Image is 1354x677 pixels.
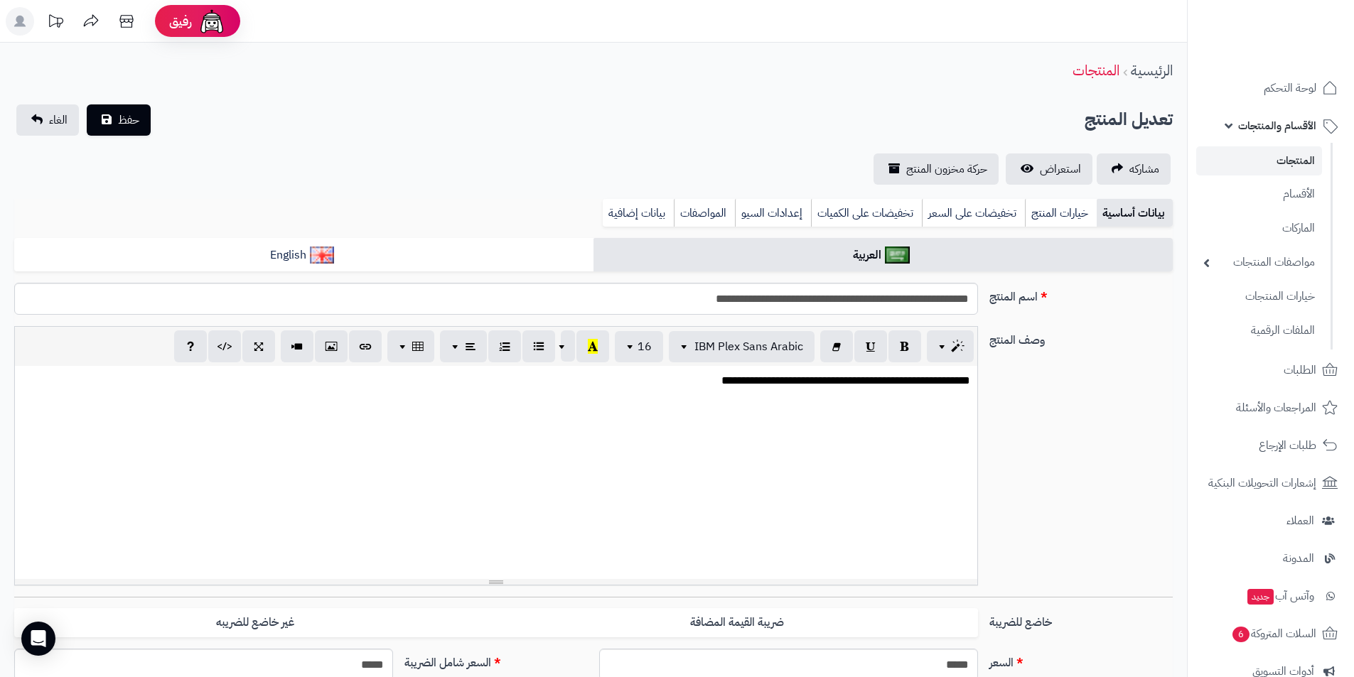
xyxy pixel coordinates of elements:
[21,622,55,656] div: Open Intercom Messenger
[1247,589,1274,605] span: جديد
[984,608,1178,631] label: خاضع للضريبة
[496,608,978,637] label: ضريبة القيمة المضافة
[811,199,922,227] a: تخفيضات على الكميات
[1284,360,1316,380] span: الطلبات
[638,338,652,355] span: 16
[603,199,674,227] a: بيانات إضافية
[1196,617,1345,651] a: السلات المتروكة6
[1073,60,1119,81] a: المنتجات
[906,161,987,178] span: حركة مخزون المنتج
[14,238,593,273] a: English
[1097,153,1171,185] a: مشاركه
[674,199,735,227] a: المواصفات
[14,608,496,637] label: غير خاضع للضريبه
[1236,398,1316,418] span: المراجعات والأسئلة
[1196,213,1322,244] a: الماركات
[1196,315,1322,346] a: الملفات الرقمية
[669,331,815,362] button: IBM Plex Sans Arabic
[1196,466,1345,500] a: إشعارات التحويلات البنكية
[87,104,151,136] button: حفظ
[1129,161,1159,178] span: مشاركه
[198,7,226,36] img: ai-face.png
[1196,579,1345,613] a: وآتس آبجديد
[1208,473,1316,493] span: إشعارات التحويلات البنكية
[984,283,1178,305] label: اسم المنتج
[1040,161,1081,178] span: استعراض
[984,649,1178,671] label: السعر
[1131,60,1173,81] a: الرئيسية
[885,247,910,264] img: العربية
[118,112,139,129] span: حفظ
[1232,627,1250,642] span: 6
[1196,391,1345,425] a: المراجعات والأسئلة
[922,199,1025,227] a: تخفيضات على السعر
[1196,247,1322,278] a: مواصفات المنتجات
[1264,78,1316,98] span: لوحة التحكم
[310,247,335,264] img: English
[1196,428,1345,462] a: طلبات الإرجاع
[1085,105,1173,134] h2: تعديل المنتج
[399,649,593,671] label: السعر شامل الضريبة
[16,104,79,136] a: الغاء
[1006,153,1092,185] a: استعراض
[1246,586,1314,606] span: وآتس آب
[1259,435,1316,455] span: طلبات الإرجاع
[1196,179,1322,210] a: الأقسام
[1025,199,1097,227] a: خيارات المنتج
[38,7,73,39] a: تحديثات المنصة
[984,326,1178,349] label: وصف المنتج
[735,199,811,227] a: إعدادات السيو
[1196,281,1322,312] a: خيارات المنتجات
[49,112,68,129] span: الغاء
[1238,116,1316,136] span: الأقسام والمنتجات
[694,338,803,355] span: IBM Plex Sans Arabic
[1196,71,1345,105] a: لوحة التحكم
[1283,548,1314,568] span: المدونة
[1286,511,1314,531] span: العملاء
[615,331,663,362] button: 16
[1097,199,1173,227] a: بيانات أساسية
[1231,624,1316,644] span: السلات المتروكة
[1196,146,1322,175] a: المنتجات
[874,153,999,185] a: حركة مخزون المنتج
[1196,541,1345,575] a: المدونة
[1196,353,1345,387] a: الطلبات
[1196,504,1345,538] a: العملاء
[169,13,192,30] span: رفيق
[593,238,1173,273] a: العربية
